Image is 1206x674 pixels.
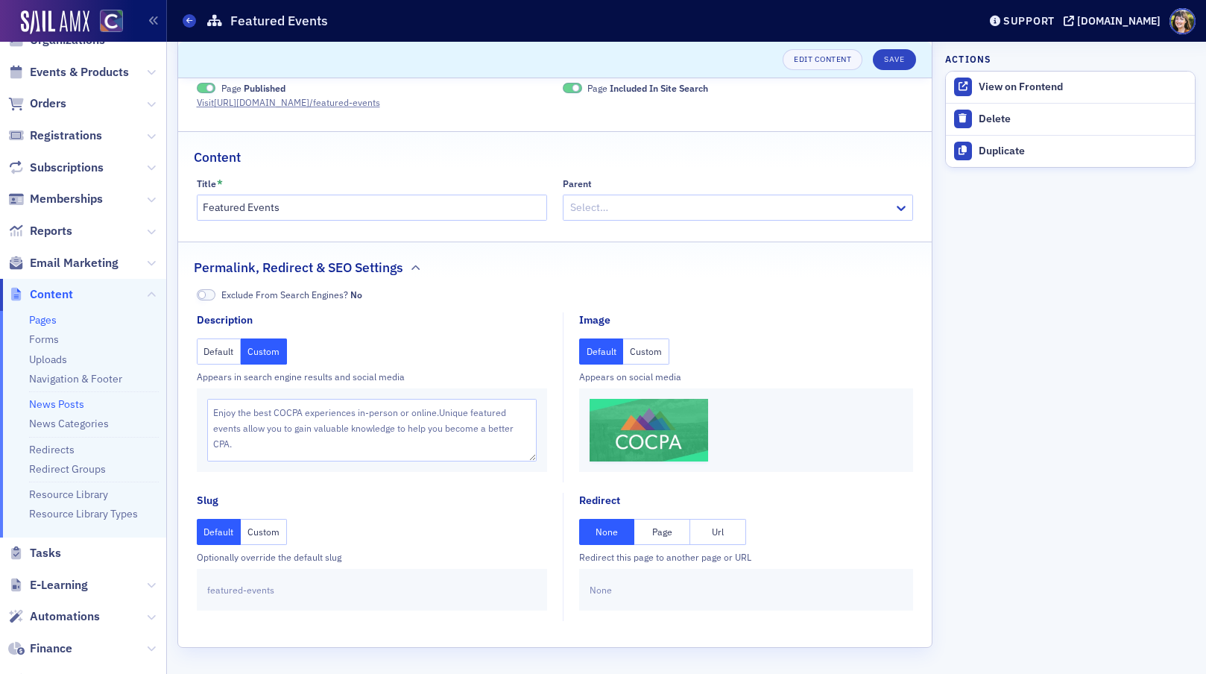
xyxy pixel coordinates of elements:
[197,83,216,94] span: Published
[244,82,285,94] span: Published
[8,223,72,239] a: Reports
[563,178,592,189] div: Parent
[30,223,72,239] span: Reports
[946,72,1195,103] a: View on Frontend
[207,583,274,596] span: featured-events
[197,519,241,545] button: Default
[221,81,285,95] span: Page
[8,545,61,561] a: Tasks
[623,338,669,365] button: Custom
[30,577,88,593] span: E-Learning
[30,95,66,112] span: Orders
[579,569,913,611] div: None
[610,82,708,94] span: Included In Site Search
[29,507,138,520] a: Resource Library Types
[29,333,59,346] a: Forms
[30,191,103,207] span: Memberships
[979,81,1187,94] div: View on Frontend
[221,288,362,301] span: Exclude From Search Engines?
[579,312,610,328] div: Image
[30,608,100,625] span: Automations
[29,488,108,501] a: Resource Library
[30,127,102,144] span: Registrations
[197,338,241,365] button: Default
[8,191,103,207] a: Memberships
[21,10,89,34] img: SailAMX
[579,550,913,564] div: Redirect this page to another page or URL
[946,135,1195,167] button: Duplicate
[241,519,287,545] button: Custom
[8,160,104,176] a: Subscriptions
[8,577,88,593] a: E-Learning
[197,289,216,300] span: No
[217,178,223,189] abbr: This field is required
[946,104,1195,135] button: Delete
[1077,14,1161,28] div: [DOMAIN_NAME]
[197,312,253,328] div: Description
[30,64,129,81] span: Events & Products
[579,338,624,365] button: Default
[197,550,547,564] div: Optionally override the default slug
[783,49,862,70] a: Edit Content
[579,519,635,545] button: None
[29,417,109,430] a: News Categories
[230,12,328,30] h1: Featured Events
[579,493,620,508] div: Redirect
[1003,14,1055,28] div: Support
[8,255,119,271] a: Email Marketing
[207,399,537,462] textarea: Enjoy the best COCPA experiences in-person or online.Unique featured events allow you to gain val...
[100,10,123,33] img: SailAMX
[197,95,394,109] a: Visit[URL][DOMAIN_NAME]/featured-events
[29,462,106,476] a: Redirect Groups
[1064,16,1166,26] button: [DOMAIN_NAME]
[29,443,75,456] a: Redirects
[8,286,73,303] a: Content
[197,493,218,508] div: Slug
[30,160,104,176] span: Subscriptions
[873,49,915,70] button: Save
[29,353,67,366] a: Uploads
[587,81,708,95] span: Page
[89,10,123,35] a: View Homepage
[194,148,241,167] h2: Content
[8,127,102,144] a: Registrations
[8,64,129,81] a: Events & Products
[197,370,547,383] div: Appears in search engine results and social media
[30,545,61,561] span: Tasks
[979,113,1187,126] div: Delete
[30,286,73,303] span: Content
[30,640,72,657] span: Finance
[579,370,913,383] div: Appears on social media
[634,519,690,545] button: Page
[979,145,1187,158] div: Duplicate
[8,95,66,112] a: Orders
[30,255,119,271] span: Email Marketing
[8,608,100,625] a: Automations
[690,519,746,545] button: Url
[350,289,362,300] span: No
[29,372,122,385] a: Navigation & Footer
[29,313,57,327] a: Pages
[1169,8,1196,34] span: Profile
[197,178,216,189] div: Title
[8,640,72,657] a: Finance
[945,52,991,66] h4: Actions
[194,258,403,277] h2: Permalink, Redirect & SEO Settings
[29,397,84,411] a: News Posts
[241,338,287,365] button: Custom
[563,83,582,94] span: Included In Site Search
